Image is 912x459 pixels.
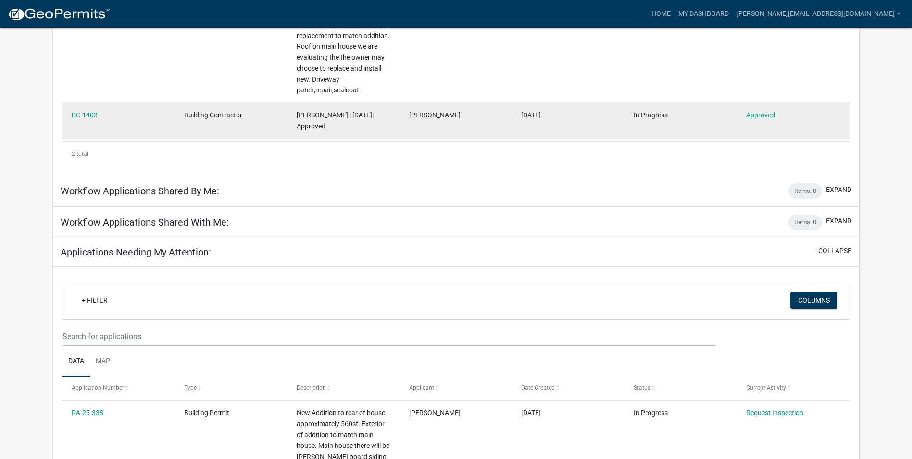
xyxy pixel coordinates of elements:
[818,246,851,256] button: collapse
[74,292,115,309] a: + Filter
[826,185,851,195] button: expand
[287,377,400,400] datatable-header-cell: Description
[521,111,541,119] span: 12/20/2024
[634,384,650,391] span: Status
[72,111,98,119] a: BC-1403
[737,377,850,400] datatable-header-cell: Current Activity
[62,377,175,400] datatable-header-cell: Application Number
[62,142,850,166] div: 2 total
[409,409,461,417] span: Christy Carson-Roter
[61,246,211,258] h5: Applications Needing My Attention:
[788,215,822,230] div: Items: 0
[62,346,90,377] a: Data
[625,377,737,400] datatable-header-cell: Status
[175,377,287,400] datatable-header-cell: Type
[72,384,124,391] span: Application Number
[675,5,733,23] a: My Dashboard
[184,409,229,417] span: Building Permit
[297,111,374,130] span: Carlos Ruiz | 01/01/2025| Approved
[184,384,197,391] span: Type
[409,111,461,119] span: Christy Carson-Roter
[61,185,219,197] h5: Workflow Applications Shared By Me:
[400,377,512,400] datatable-header-cell: Applicant
[790,292,837,309] button: Columns
[788,183,822,199] div: Items: 0
[634,111,668,119] span: In Progress
[634,409,668,417] span: In Progress
[746,409,803,417] a: Request Inspection
[184,111,242,119] span: Building Contractor
[746,111,775,119] a: Approved
[746,384,786,391] span: Current Activity
[826,216,851,226] button: expand
[521,384,555,391] span: Date Created
[61,217,229,228] h5: Workflow Applications Shared With Me:
[521,409,541,417] span: 03/25/2025
[409,384,434,391] span: Applicant
[90,346,116,377] a: Map
[297,384,326,391] span: Description
[512,377,625,400] datatable-header-cell: Date Created
[72,409,103,417] a: RA-25-338
[648,5,675,23] a: Home
[733,5,904,23] a: [PERSON_NAME][EMAIL_ADDRESS][DOMAIN_NAME]
[62,327,716,346] input: Search for applications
